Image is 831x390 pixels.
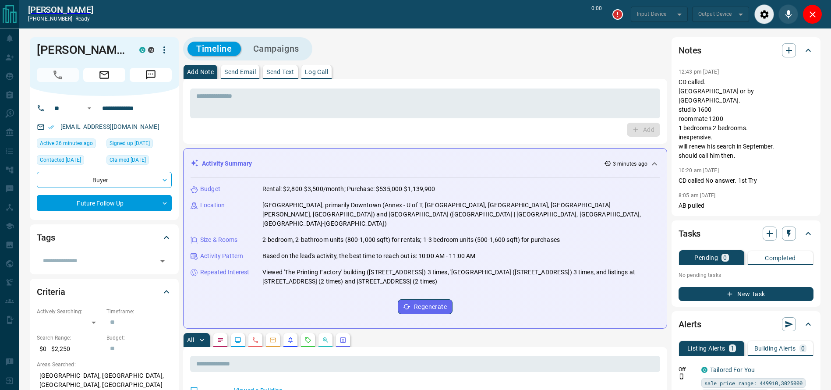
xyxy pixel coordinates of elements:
[37,281,172,302] div: Criteria
[754,345,796,351] p: Building Alerts
[130,68,172,82] span: Message
[262,235,560,245] p: 2-bedroom, 2-bathroom units (800-1,000 sqft) for rentals; 1-3 bedroom units (500-1,600 sqft) for ...
[701,367,707,373] div: condos.ca
[40,139,93,148] span: Active 26 minutes ago
[37,43,126,57] h1: [PERSON_NAME]
[139,47,145,53] div: condos.ca
[398,299,453,314] button: Regenerate
[694,255,718,261] p: Pending
[262,184,435,194] p: Rental: $2,800-$3,500/month; Purchase: $535,000-$1,139,900
[613,160,647,168] p: 3 minutes ago
[28,4,93,15] a: [PERSON_NAME]
[339,337,347,344] svg: Agent Actions
[679,69,719,75] p: 12:43 pm [DATE]
[679,176,813,185] p: CD called No answer. 1st Try
[679,78,813,160] p: CD called. [GEOGRAPHIC_DATA] or by [GEOGRAPHIC_DATA]. studio 1600 roommate 1200 1 bedrooms 2 bedr...
[679,287,813,301] button: New Task
[679,373,685,379] svg: Push Notification Only
[200,235,238,245] p: Size & Rooms
[37,227,172,248] div: Tags
[37,68,79,82] span: Call
[200,201,225,210] p: Location
[803,4,822,24] div: Close
[40,156,81,164] span: Contacted [DATE]
[591,4,602,24] p: 0:00
[262,268,660,286] p: Viewed 'The Printing Factory' building ([STREET_ADDRESS]) 3 times, '[GEOGRAPHIC_DATA] ([STREET_AD...
[187,69,214,75] p: Add Note
[778,4,798,24] div: Mute
[37,230,55,245] h2: Tags
[106,138,172,151] div: Fri Jan 03 2025
[75,16,90,22] span: ready
[110,139,150,148] span: Signed up [DATE]
[60,123,159,130] a: [EMAIL_ADDRESS][DOMAIN_NAME]
[252,337,259,344] svg: Calls
[731,345,734,351] p: 1
[48,124,54,130] svg: Email Verified
[37,172,172,188] div: Buyer
[679,365,696,373] p: Off
[200,184,220,194] p: Budget
[83,68,125,82] span: Email
[679,43,701,57] h2: Notes
[322,337,329,344] svg: Opportunities
[187,337,194,343] p: All
[679,167,719,174] p: 10:20 am [DATE]
[217,337,224,344] svg: Notes
[679,40,813,61] div: Notes
[704,379,803,387] span: sale price range: 449910,3025000
[200,252,243,261] p: Activity Pattern
[754,4,774,24] div: Audio Settings
[224,69,256,75] p: Send Email
[765,255,796,261] p: Completed
[37,334,102,342] p: Search Range:
[679,314,813,335] div: Alerts
[287,337,294,344] svg: Listing Alerts
[148,47,154,53] div: mrloft.ca
[262,252,476,261] p: Based on the lead's activity, the best time to reach out is: 10:00 AM - 11:00 AM
[187,42,241,56] button: Timeline
[37,195,172,211] div: Future Follow Up
[106,155,172,167] div: Sat Jan 04 2025
[679,227,700,241] h2: Tasks
[710,366,755,373] a: Tailored For You
[156,255,169,267] button: Open
[37,361,172,369] p: Areas Searched:
[262,201,660,228] p: [GEOGRAPHIC_DATA], primarily Downtown (Annex - U of T, [GEOGRAPHIC_DATA], [GEOGRAPHIC_DATA], [GEO...
[266,69,294,75] p: Send Text
[723,255,727,261] p: 0
[687,345,725,351] p: Listing Alerts
[679,201,813,210] p: AB pulled
[106,334,172,342] p: Budget:
[305,69,328,75] p: Log Call
[37,155,102,167] div: Mon Jan 06 2025
[110,156,146,164] span: Claimed [DATE]
[304,337,311,344] svg: Requests
[28,15,93,23] p: [PHONE_NUMBER] -
[269,337,276,344] svg: Emails
[106,308,172,316] p: Timeframe:
[37,285,65,299] h2: Criteria
[37,138,102,151] div: Wed Oct 15 2025
[234,337,241,344] svg: Lead Browsing Activity
[37,308,102,316] p: Actively Searching:
[37,342,102,356] p: $0 - $2,250
[191,156,660,172] div: Activity Summary3 minutes ago
[200,268,249,277] p: Repeated Interest
[801,345,805,351] p: 0
[679,269,813,282] p: No pending tasks
[84,103,95,113] button: Open
[679,192,716,199] p: 8:05 am [DATE]
[202,159,252,168] p: Activity Summary
[244,42,308,56] button: Campaigns
[679,223,813,244] div: Tasks
[679,317,701,331] h2: Alerts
